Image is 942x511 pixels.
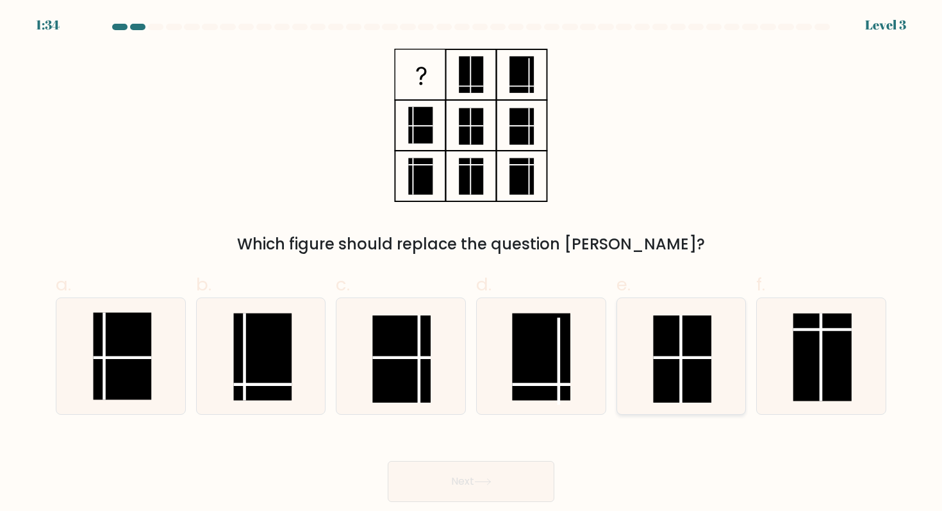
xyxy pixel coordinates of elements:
[865,15,906,35] div: Level 3
[616,272,631,297] span: e.
[63,233,879,256] div: Which figure should replace the question [PERSON_NAME]?
[476,272,492,297] span: d.
[36,15,60,35] div: 1:34
[56,272,71,297] span: a.
[756,272,765,297] span: f.
[336,272,350,297] span: c.
[196,272,211,297] span: b.
[388,461,554,502] button: Next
